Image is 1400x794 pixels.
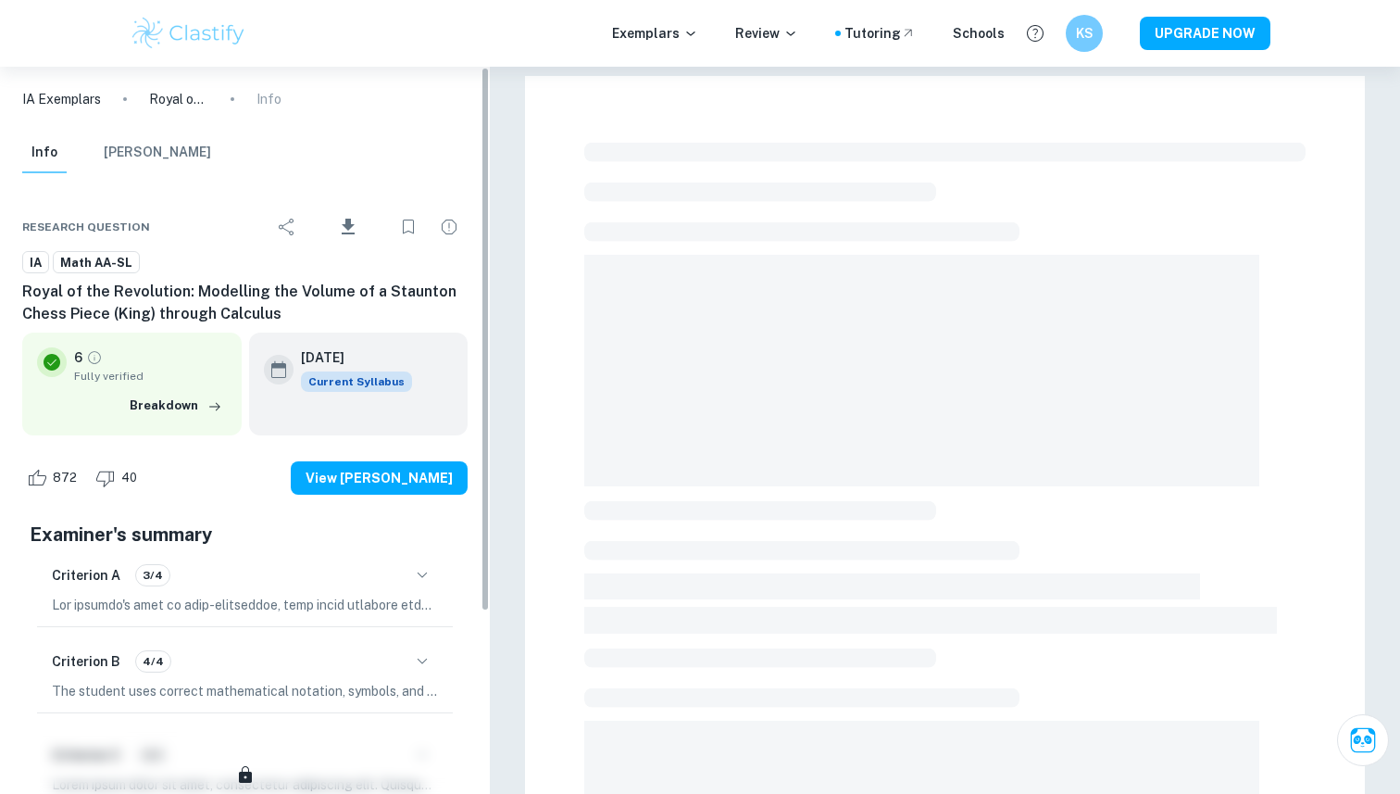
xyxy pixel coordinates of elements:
h6: Criterion B [52,651,120,672]
a: Math AA-SL [53,251,140,274]
h6: KS [1074,23,1095,44]
div: Like [22,463,87,493]
span: 4/4 [136,653,170,670]
p: Royal of the Revolution: Modelling the Volume of a Staunton Chess Piece (King) through Calculus [149,89,208,109]
img: Clastify logo [130,15,247,52]
a: Tutoring [844,23,916,44]
span: 3/4 [136,567,169,584]
span: Math AA-SL [54,254,139,272]
a: IA [22,251,49,274]
h5: Examiner's summary [30,521,460,548]
button: [PERSON_NAME] [104,132,211,173]
div: Bookmark [390,208,427,246]
div: Share [269,208,306,246]
span: 40 [111,469,147,487]
div: Report issue [431,208,468,246]
span: Fully verified [74,368,227,384]
span: Current Syllabus [301,372,412,392]
p: Review [735,23,798,44]
p: 6 [74,347,82,368]
div: Download [309,203,386,251]
p: Lor ipsumdo's amet co adip-elitseddoe, temp incid utlabore etdolorem al enimadminimv, quis, nos e... [52,595,438,615]
a: Grade fully verified [86,349,103,366]
button: View [PERSON_NAME] [291,461,468,495]
button: Ask Clai [1337,714,1389,766]
h6: Royal of the Revolution: Modelling the Volume of a Staunton Chess Piece (King) through Calculus [22,281,468,325]
button: Info [22,132,67,173]
button: UPGRADE NOW [1140,17,1270,50]
div: This exemplar is based on the current syllabus. Feel free to refer to it for inspiration/ideas wh... [301,372,412,392]
p: Exemplars [612,23,698,44]
p: Info [256,89,281,109]
a: IA Exemplars [22,89,101,109]
span: Research question [22,219,150,235]
h6: Criterion A [52,565,120,586]
button: KS [1066,15,1103,52]
button: Help and Feedback [1019,18,1051,49]
p: The student uses correct mathematical notation, symbols, and terminology consistently and accurat... [52,681,438,701]
button: Breakdown [125,392,227,420]
div: Dislike [91,463,147,493]
span: IA [23,254,48,272]
h6: [DATE] [301,347,397,368]
a: Schools [953,23,1005,44]
span: 872 [43,469,87,487]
